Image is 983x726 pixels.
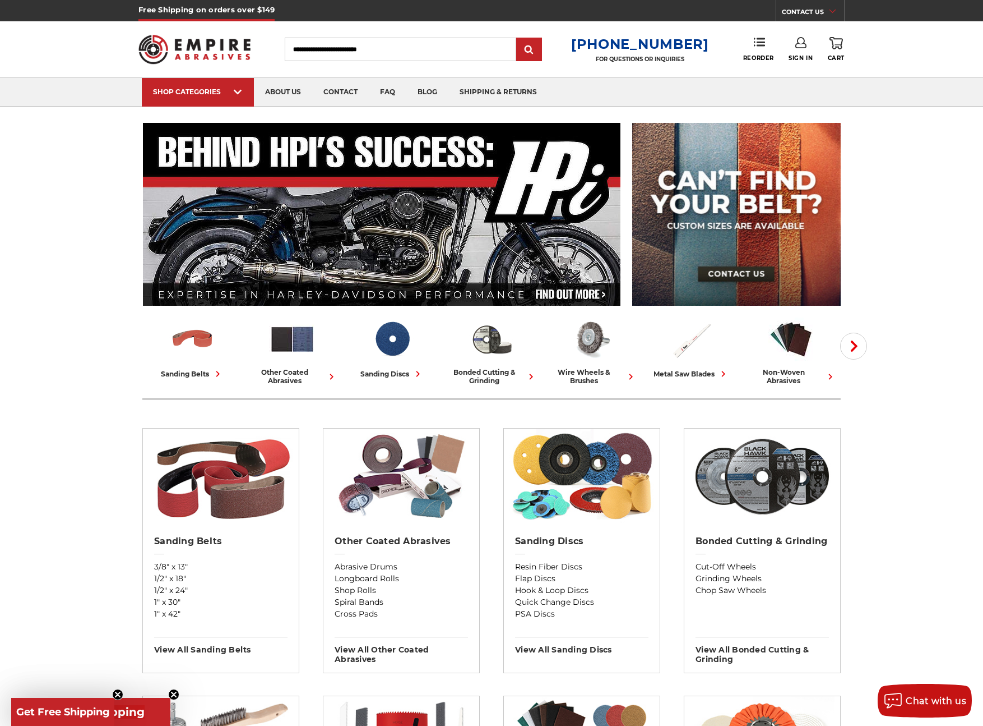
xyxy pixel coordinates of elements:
[154,561,288,573] a: 3/8" x 13"
[143,123,621,306] img: Banner for an interview featuring Horsepower Inc who makes Harley performance upgrades featured o...
[571,36,709,52] a: [PHONE_NUMBER]
[632,123,841,306] img: promo banner for custom belts.
[312,78,369,107] a: contact
[840,333,867,360] button: Next
[515,608,648,620] a: PSA Discs
[568,316,615,362] img: Wire Wheels & Brushes
[168,689,179,700] button: Close teaser
[515,637,648,655] h3: View All sanding discs
[346,316,437,380] a: sanding discs
[138,27,251,71] img: Empire Abrasives
[254,78,312,107] a: about us
[546,368,637,385] div: wire wheels & brushes
[515,573,648,585] a: Flap Discs
[112,689,123,700] button: Close teaser
[335,573,468,585] a: Longboard Rolls
[515,561,648,573] a: Resin Fiber Discs
[653,368,729,380] div: metal saw blades
[147,316,238,380] a: sanding belts
[695,637,829,664] h3: View All bonded cutting & grinding
[448,78,548,107] a: shipping & returns
[335,536,468,547] h2: Other Coated Abrasives
[515,585,648,596] a: Hook & Loop Discs
[369,316,415,362] img: Sanding Discs
[668,316,715,362] img: Metal Saw Blades
[546,316,637,385] a: wire wheels & brushes
[406,78,448,107] a: blog
[690,429,835,524] img: Bonded Cutting & Grinding
[247,316,337,385] a: other coated abrasives
[695,573,829,585] a: Grinding Wheels
[743,54,774,62] span: Reorder
[247,368,337,385] div: other coated abrasives
[446,316,537,385] a: bonded cutting & grinding
[154,536,288,547] h2: Sanding Belts
[335,596,468,608] a: Spiral Bands
[828,37,845,62] a: Cart
[745,316,836,385] a: non-woven abrasives
[906,696,966,706] span: Chat with us
[335,637,468,664] h3: View All other coated abrasives
[878,684,972,718] button: Chat with us
[335,561,468,573] a: Abrasive Drums
[153,88,243,96] div: SHOP CATEGORIES
[789,54,813,62] span: Sign In
[154,585,288,596] a: 1/2" x 24"
[745,368,836,385] div: non-woven abrasives
[695,561,829,573] a: Cut-Off Wheels
[571,56,709,63] p: FOR QUESTIONS OR INQUIRIES
[768,316,814,362] img: Non-woven Abrasives
[154,608,288,620] a: 1" x 42"
[360,368,424,380] div: sanding discs
[828,54,845,62] span: Cart
[154,637,288,655] h3: View All sanding belts
[335,585,468,596] a: Shop Rolls
[16,706,110,718] span: Get Free Shipping
[335,608,468,620] a: Cross Pads
[161,368,224,380] div: sanding belts
[695,585,829,596] a: Chop Saw Wheels
[149,429,294,524] img: Sanding Belts
[369,78,406,107] a: faq
[154,596,288,608] a: 1" x 30"
[782,6,844,21] a: CONTACT US
[515,596,648,608] a: Quick Change Discs
[169,316,216,362] img: Sanding Belts
[509,429,655,524] img: Sanding Discs
[469,316,515,362] img: Bonded Cutting & Grinding
[11,698,114,726] div: Get Free ShippingClose teaser
[646,316,736,380] a: metal saw blades
[743,37,774,61] a: Reorder
[329,429,474,524] img: Other Coated Abrasives
[269,316,316,362] img: Other Coated Abrasives
[154,573,288,585] a: 1/2" x 18"
[11,698,170,726] div: Get Free ShippingClose teaser
[695,536,829,547] h2: Bonded Cutting & Grinding
[515,536,648,547] h2: Sanding Discs
[446,368,537,385] div: bonded cutting & grinding
[518,39,540,61] input: Submit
